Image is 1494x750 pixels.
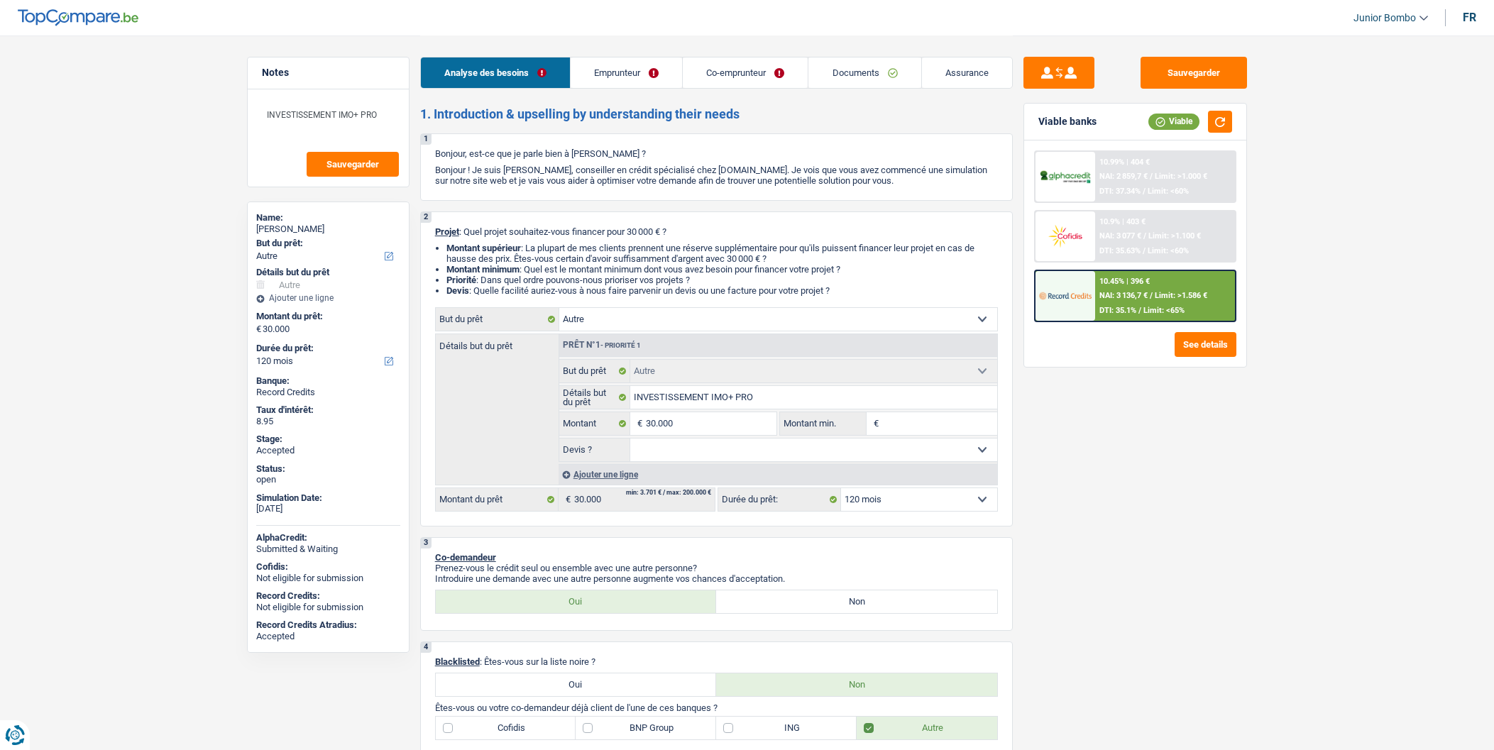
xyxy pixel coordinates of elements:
[857,717,997,739] label: Autre
[256,416,400,427] div: 8.95
[436,590,717,613] label: Oui
[435,656,480,667] span: Blacklisted
[559,412,631,435] label: Montant
[256,324,261,335] span: €
[1141,57,1247,89] button: Sauvegarder
[867,412,882,435] span: €
[435,226,998,237] p: : Quel projet souhaitez-vous financer pour 30 000 € ?
[435,702,998,713] p: Êtes-vous ou votre co-demandeur déjà client de l'une de ces banques ?
[256,343,397,354] label: Durée du prêt:
[922,57,1012,88] a: Assurance
[559,464,997,485] div: Ajouter une ligne
[1155,172,1207,181] span: Limit: >1.000 €
[421,642,432,653] div: 4
[559,439,631,461] label: Devis ?
[420,106,1013,122] h2: 1. Introduction & upselling by understanding their needs
[1099,187,1141,196] span: DTI: 37.34%
[1143,246,1146,255] span: /
[256,404,400,416] div: Taux d'intérêt:
[1342,6,1428,30] a: Junior Bombo
[626,490,711,496] div: min: 3.701 € / max: 200.000 €
[421,538,432,548] div: 3
[716,673,997,696] label: Non
[435,552,496,563] span: Co-demandeur
[256,503,400,514] div: [DATE]
[559,360,631,382] label: But du prêt
[1150,291,1153,300] span: /
[1148,114,1199,129] div: Viable
[256,474,400,485] div: open
[436,488,559,511] label: Montant du prêt
[256,573,400,584] div: Not eligible for submission
[559,341,644,350] div: Prêt n°1
[1148,187,1189,196] span: Limit: <60%
[326,160,379,169] span: Sauvegarder
[718,488,841,511] label: Durée du prêt:
[716,717,857,739] label: ING
[559,488,574,511] span: €
[446,264,520,275] strong: Montant minimum
[256,387,400,398] div: Record Credits
[256,463,400,475] div: Status:
[559,386,631,409] label: Détails but du prêt
[716,590,997,613] label: Non
[436,717,576,739] label: Cofidis
[1143,187,1146,196] span: /
[256,238,397,249] label: But du prêt:
[446,243,521,253] strong: Montant supérieur
[446,243,998,264] li: : La plupart de mes clients prennent une réserve supplémentaire pour qu'ils puissent financer leu...
[446,275,998,285] li: : Dans quel ordre pouvons-nous prioriser vos projets ?
[435,573,998,584] p: Introduire une demande avec une autre personne augmente vos chances d'acceptation.
[256,631,400,642] div: Accepted
[256,267,400,278] div: Détails but du prêt
[256,293,400,303] div: Ajouter une ligne
[446,275,476,285] strong: Priorité
[435,148,998,159] p: Bonjour, est-ce que je parle bien à [PERSON_NAME] ?
[1099,246,1141,255] span: DTI: 35.63%
[256,375,400,387] div: Banque:
[256,619,400,631] div: Record Credits Atradius:
[1099,217,1146,226] div: 10.9% | 403 €
[1039,282,1092,309] img: Record Credits
[256,532,400,544] div: AlphaCredit:
[780,412,867,435] label: Montant min.
[1148,246,1189,255] span: Limit: <60%
[1463,11,1476,24] div: fr
[18,9,138,26] img: TopCompare Logo
[436,308,559,331] label: But du prêt
[446,264,998,275] li: : Quel est le montant minimum dont vous avez besoin pour financer votre projet ?
[1175,332,1236,357] button: See details
[435,165,998,186] p: Bonjour ! Je suis [PERSON_NAME], conseiller en crédit spécialisé chez [DOMAIN_NAME]. Je vois que ...
[436,334,559,351] label: Détails but du prêt
[256,590,400,602] div: Record Credits:
[256,602,400,613] div: Not eligible for submission
[262,67,395,79] h5: Notes
[1143,306,1185,315] span: Limit: <65%
[1148,231,1201,241] span: Limit: >1.100 €
[256,492,400,504] div: Simulation Date:
[421,134,432,145] div: 1
[1099,231,1141,241] span: NAI: 3 077 €
[436,673,717,696] label: Oui
[256,224,400,235] div: [PERSON_NAME]
[1150,172,1153,181] span: /
[256,445,400,456] div: Accepted
[1353,12,1416,24] span: Junior Bombo
[1138,306,1141,315] span: /
[435,656,998,667] p: : Êtes-vous sur la liste noire ?
[421,57,570,88] a: Analyse des besoins
[256,212,400,224] div: Name:
[1155,291,1207,300] span: Limit: >1.586 €
[256,544,400,555] div: Submitted & Waiting
[1099,158,1150,167] div: 10.99% | 404 €
[630,412,646,435] span: €
[808,57,921,88] a: Documents
[1039,169,1092,185] img: AlphaCredit
[435,226,459,237] span: Projet
[1143,231,1146,241] span: /
[435,563,998,573] p: Prenez-vous le crédit seul ou ensemble avec une autre personne?
[1099,291,1148,300] span: NAI: 3 136,7 €
[1039,223,1092,249] img: Cofidis
[446,285,469,296] span: Devis
[307,152,399,177] button: Sauvegarder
